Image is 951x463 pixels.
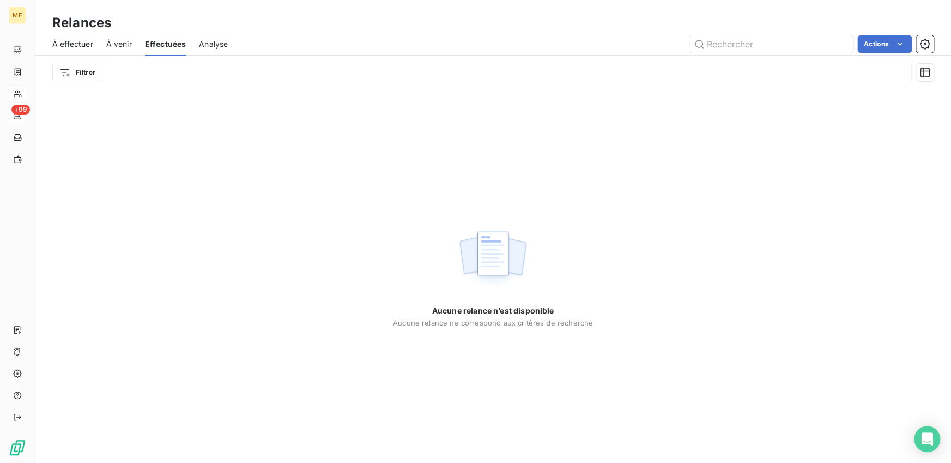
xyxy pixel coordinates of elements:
[432,305,554,316] span: Aucune relance n’est disponible
[145,39,186,50] span: Effectuées
[458,225,528,293] img: empty state
[199,39,228,50] span: Analyse
[9,439,26,456] img: Logo LeanPay
[11,105,30,115] span: +99
[52,39,93,50] span: À effectuer
[9,107,26,124] a: +99
[52,64,102,81] button: Filtrer
[857,35,912,53] button: Actions
[52,13,111,33] h3: Relances
[689,35,853,53] input: Rechercher
[914,426,940,452] div: Open Intercom Messenger
[106,39,132,50] span: À venir
[9,7,26,24] div: ME
[393,318,593,327] span: Aucune relance ne correspond aux critères de recherche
